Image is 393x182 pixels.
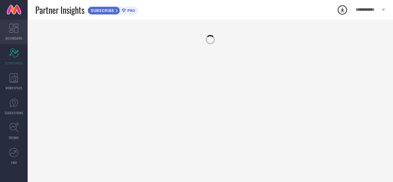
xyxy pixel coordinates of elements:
[35,4,84,16] span: Partner Insights
[6,36,22,41] span: DASHBOARD
[5,110,23,115] span: SUGGESTIONS
[126,8,135,13] span: PRO
[337,4,348,15] div: Open download list
[6,86,22,90] span: WORKSPACE
[88,8,116,13] span: SUBSCRIBE
[88,5,138,15] a: SUBSCRIBEPRO
[11,160,17,165] span: FWD
[5,61,23,65] span: SCORECARDS
[9,135,19,140] span: TRENDS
